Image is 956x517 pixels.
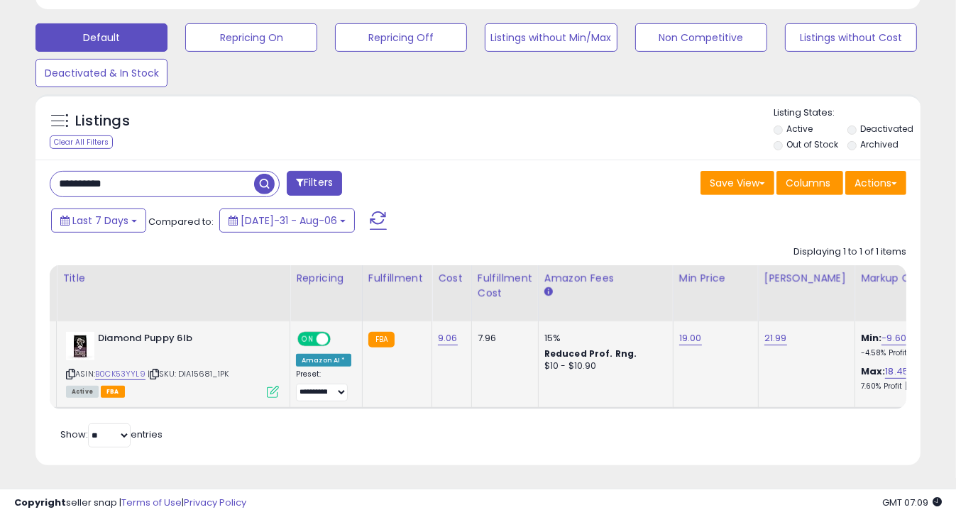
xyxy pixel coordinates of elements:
[51,209,146,233] button: Last 7 Days
[219,209,355,233] button: [DATE]-31 - Aug-06
[296,369,351,401] div: Preset:
[845,171,906,195] button: Actions
[296,354,351,367] div: Amazon AI *
[485,23,617,52] button: Listings without Min/Max
[764,271,849,286] div: [PERSON_NAME]
[299,333,317,345] span: ON
[786,123,813,135] label: Active
[544,360,662,372] div: $10 - $10.90
[72,213,128,228] span: Last 7 Days
[60,428,163,441] span: Show: entries
[335,23,467,52] button: Repricing Off
[368,271,426,286] div: Fulfillment
[95,368,145,380] a: B0CK53YYL9
[184,496,246,509] a: Privacy Policy
[700,171,774,195] button: Save View
[774,106,921,120] p: Listing States:
[66,332,94,360] img: 41TvqV02NbL._SL40_.jpg
[185,23,317,52] button: Repricing On
[75,111,130,131] h5: Listings
[101,386,125,398] span: FBA
[438,271,466,286] div: Cost
[861,331,882,345] b: Min:
[679,271,752,286] div: Min Price
[881,331,906,345] a: -9.60
[764,331,787,345] a: 21.99
[786,176,830,190] span: Columns
[287,171,342,196] button: Filters
[478,271,532,301] div: Fulfillment Cost
[786,138,838,150] label: Out of Stock
[14,496,246,510] div: seller snap | |
[50,135,113,149] div: Clear All Filters
[776,171,843,195] button: Columns
[35,23,167,52] button: Default
[438,331,458,345] a: 9.06
[785,23,917,52] button: Listings without Cost
[66,386,99,398] span: All listings currently available for purchase on Amazon
[861,365,886,378] b: Max:
[478,332,527,345] div: 7.96
[544,271,667,286] div: Amazon Fees
[860,123,913,135] label: Deactivated
[66,332,279,396] div: ASIN:
[62,271,284,286] div: Title
[148,368,229,379] span: | SKU: DIA15681_1PK
[148,215,214,228] span: Compared to:
[98,332,270,349] b: Diamond Puppy 6lb
[885,365,908,379] a: 18.45
[860,138,899,150] label: Archived
[544,332,662,345] div: 15%
[296,271,356,286] div: Repricing
[368,332,395,348] small: FBA
[241,213,337,228] span: [DATE]-31 - Aug-06
[35,59,167,87] button: Deactivated & In Stock
[882,496,942,509] span: 2025-08-14 07:09 GMT
[544,286,553,299] small: Amazon Fees.
[635,23,767,52] button: Non Competitive
[679,331,702,345] a: 19.00
[121,496,182,509] a: Terms of Use
[329,333,351,345] span: OFF
[793,245,906,259] div: Displaying 1 to 1 of 1 items
[14,496,66,509] strong: Copyright
[544,348,637,360] b: Reduced Prof. Rng.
